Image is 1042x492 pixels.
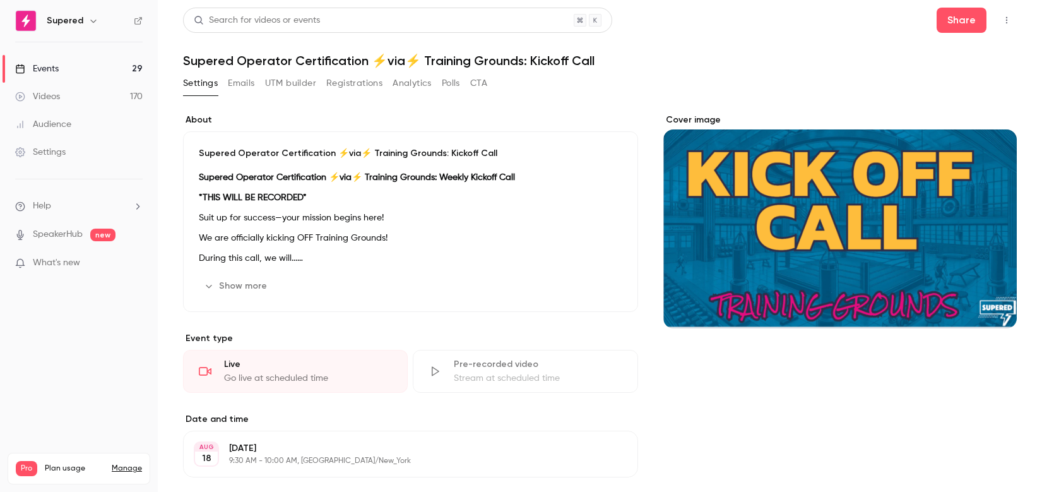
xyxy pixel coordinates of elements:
button: Share [937,8,986,33]
a: SpeakerHub [33,228,83,241]
div: Audience [15,118,71,131]
p: Suit up for success—your mission begins here! [199,210,622,225]
div: Pre-recorded videoStream at scheduled time [413,350,637,393]
button: Polls [442,73,460,93]
span: new [90,229,115,241]
p: 18 [202,452,211,465]
div: Events [15,63,59,75]
div: Settings [15,146,66,159]
button: UTM builder [265,73,316,93]
button: CTA [470,73,487,93]
button: Settings [183,73,218,93]
div: AUG [195,443,218,452]
label: Date and time [183,413,638,426]
h6: Supered [47,15,83,27]
strong: Supered Operator Certification ⚡️via⚡️ Training Grounds: Weekly Kickoff Call [199,173,515,182]
button: Emails [228,73,254,93]
span: Plan usage [45,464,104,474]
span: Help [33,200,51,213]
button: Analytics [393,73,432,93]
label: Cover image [663,114,1017,126]
span: Pro [16,461,37,476]
p: [DATE] [229,442,571,455]
div: Pre-recorded video [454,358,622,371]
p: Event type [183,332,638,345]
p: 9:30 AM - 10:00 AM, [GEOGRAPHIC_DATA]/New_York [229,456,571,466]
button: Show more [199,276,275,296]
img: Supered [16,11,36,31]
p: Supered Operator Certification ⚡️via⚡️ Training Grounds: Kickoff Call [199,147,622,160]
p: We are officially kicking OFF Training Grounds! [199,231,622,246]
label: About [183,114,638,126]
p: During this call, we will... [199,251,622,266]
h1: Supered Operator Certification ⚡️via⚡️ Training Grounds: Kickoff Call [183,53,1017,68]
div: Live [224,358,392,371]
strong: *THIS WILL BE RECORDED* [199,193,307,202]
iframe: Noticeable Trigger [127,258,143,269]
div: LiveGo live at scheduled time [183,350,408,393]
div: Search for videos or events [194,14,320,27]
a: Manage [112,464,142,474]
div: Videos [15,90,60,103]
div: Go live at scheduled time [224,372,392,385]
span: What's new [33,256,80,270]
div: Stream at scheduled time [454,372,622,385]
li: help-dropdown-opener [15,200,143,213]
section: Cover image [663,114,1017,328]
button: Registrations [326,73,382,93]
